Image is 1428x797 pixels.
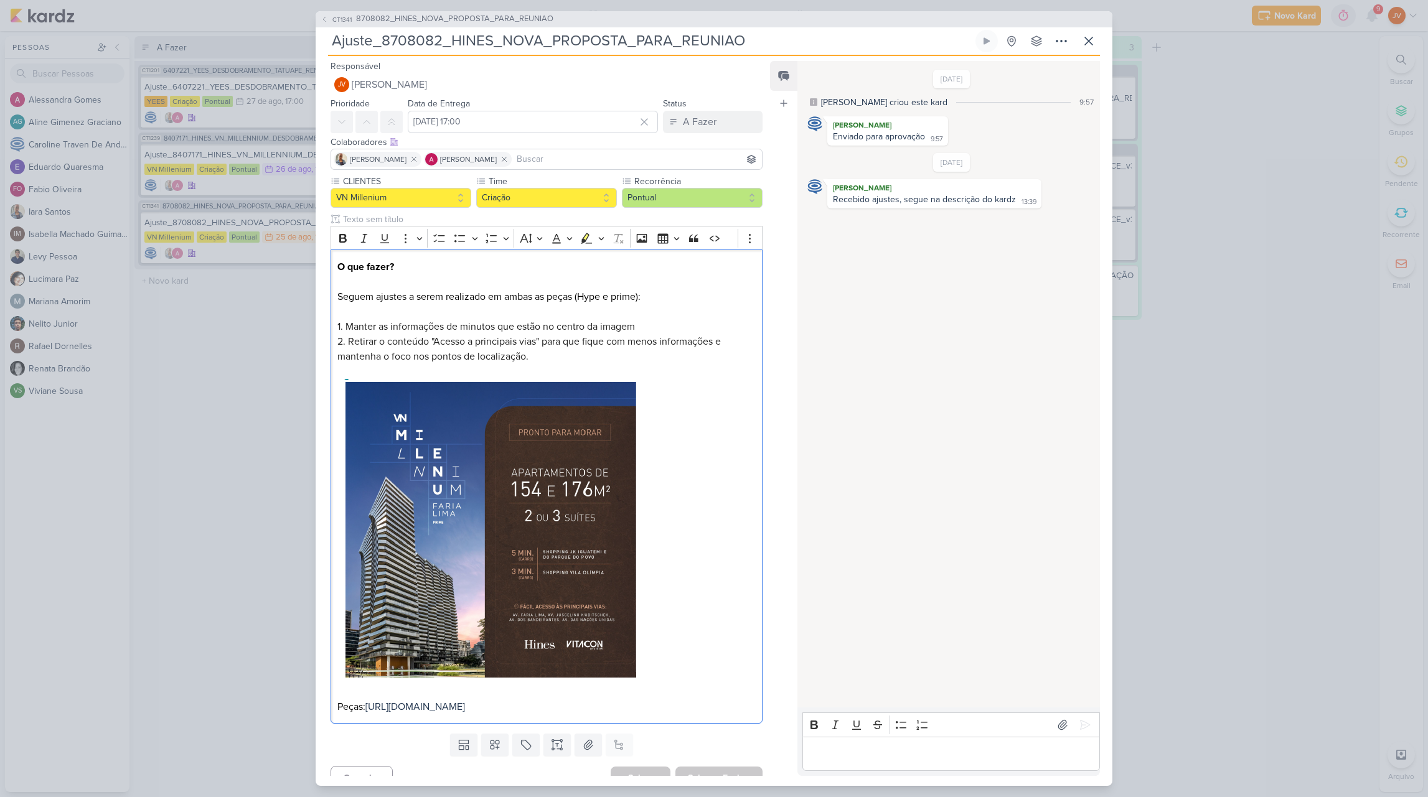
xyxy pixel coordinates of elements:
div: 13:39 [1022,197,1036,207]
button: Criação [476,188,617,208]
img: wbIzNVXWGeWBgAAAABJRU5ErkJggg== [337,379,644,680]
button: VN Millenium [331,188,471,208]
span: [PERSON_NAME] [352,77,427,92]
button: Cancelar [331,766,393,790]
input: Buscar [514,152,759,167]
div: Editor toolbar [331,226,763,250]
div: Ligar relógio [982,36,992,46]
div: Editor toolbar [802,712,1100,737]
span: 2. Retirar o conteúdo "Acesso a principais vias" para que fique com menos informações e mantenha ... [337,335,721,363]
input: Kard Sem Título [328,30,973,52]
a: [URL][DOMAIN_NAME] [365,701,465,713]
input: Texto sem título [341,213,738,226]
div: [PERSON_NAME] [830,119,946,131]
img: Caroline Traven De Andrade [807,179,822,194]
button: Pontual [622,188,763,208]
div: Joney Viana [334,77,349,92]
div: 9:57 [931,134,943,144]
img: Iara Santos [335,153,347,165]
span: [PERSON_NAME] [440,154,497,165]
img: Caroline Traven De Andrade [807,116,822,131]
label: CLIENTES [342,175,471,188]
div: Editor editing area: main [802,737,1100,771]
span: 1. Manter as informações de minutos que estão no centro da imagem [337,320,635,333]
label: Recorrência [633,175,763,188]
p: Seguem ajustes a serem realizado em ambas as peças (Hype e prime): ⁠⁠⁠⁠⁠⁠⁠ Peças: [337,259,756,714]
input: Select a date [408,111,658,133]
div: [PERSON_NAME] criou este kard [821,96,947,109]
label: Status [663,98,687,109]
label: Responsável [331,61,380,72]
label: Data de Entrega [408,98,470,109]
p: JV [338,82,345,88]
label: Prioridade [331,98,370,109]
div: [PERSON_NAME] [830,182,1039,194]
strong: O que fazer? [337,261,394,273]
div: Editor editing area: main [331,249,763,724]
label: Time [487,175,617,188]
button: A Fazer [663,111,763,133]
div: Enviado para aprovação [833,131,925,142]
div: Colaboradores [331,136,763,149]
div: A Fazer [683,114,716,129]
div: Recebido ajustes, segue na descrição do kardz [833,194,1016,205]
div: 9:57 [1079,96,1094,108]
img: Alessandra Gomes [425,153,438,165]
button: JV [PERSON_NAME] [331,73,763,96]
span: [PERSON_NAME] [350,154,406,165]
